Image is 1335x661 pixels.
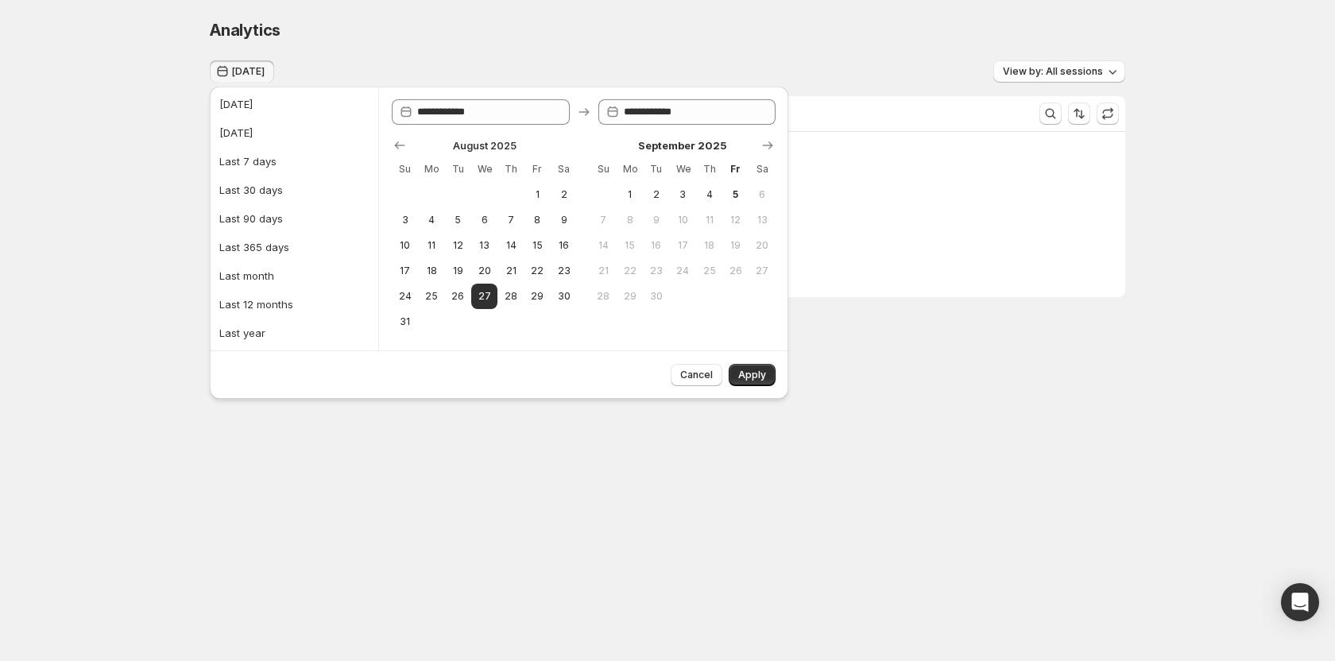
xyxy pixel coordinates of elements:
[643,207,669,233] button: Tuesday September 9 2025
[497,258,524,284] button: Thursday August 21 2025
[524,207,551,233] button: Friday August 8 2025
[749,157,776,182] th: Saturday
[557,214,571,226] span: 9
[722,258,749,284] button: Friday September 26 2025
[219,239,289,255] div: Last 365 days
[671,364,722,386] button: Cancel
[398,214,412,226] span: 3
[749,207,776,233] button: Saturday September 13 2025
[215,320,373,346] button: Last year
[643,157,669,182] th: Tuesday
[676,163,690,176] span: We
[623,239,637,252] span: 15
[451,239,465,252] span: 12
[398,163,412,176] span: Su
[424,163,438,176] span: Mo
[643,284,669,309] button: Tuesday September 30 2025
[643,233,669,258] button: Tuesday September 16 2025
[1039,102,1062,125] button: Search and filter results
[729,214,742,226] span: 12
[424,290,438,303] span: 25
[424,239,438,252] span: 11
[670,207,696,233] button: Wednesday September 10 2025
[729,188,742,201] span: 5
[531,265,544,277] span: 22
[676,265,690,277] span: 24
[392,258,418,284] button: Sunday August 17 2025
[478,265,491,277] span: 20
[551,182,577,207] button: Saturday August 2 2025
[392,284,418,309] button: Sunday August 24 2025
[696,157,722,182] th: Thursday
[590,284,617,309] button: Sunday September 28 2025
[756,163,769,176] span: Sa
[756,188,769,201] span: 6
[215,206,373,231] button: Last 90 days
[597,214,610,226] span: 7
[557,290,571,303] span: 30
[680,369,713,381] span: Cancel
[590,258,617,284] button: Sunday September 21 2025
[398,239,412,252] span: 10
[392,157,418,182] th: Sunday
[1003,65,1103,78] span: View by: All sessions
[445,258,471,284] button: Tuesday August 19 2025
[497,233,524,258] button: Thursday August 14 2025
[756,239,769,252] span: 20
[623,163,637,176] span: Mo
[557,163,571,176] span: Sa
[392,309,418,334] button: Sunday August 31 2025
[617,207,643,233] button: Monday September 8 2025
[497,157,524,182] th: Thursday
[445,207,471,233] button: Tuesday August 5 2025
[649,214,663,226] span: 9
[749,182,776,207] button: Saturday September 6 2025
[215,263,373,288] button: Last month
[551,258,577,284] button: Saturday August 23 2025
[597,239,610,252] span: 14
[597,163,610,176] span: Su
[643,182,669,207] button: Tuesday September 2 2025
[696,207,722,233] button: Thursday September 11 2025
[210,21,281,40] span: Analytics
[749,233,776,258] button: Saturday September 20 2025
[210,60,274,83] button: [DATE]
[497,207,524,233] button: Thursday August 7 2025
[504,214,517,226] span: 7
[215,91,373,117] button: [DATE]
[471,233,497,258] button: Wednesday August 13 2025
[219,296,293,312] div: Last 12 months
[445,284,471,309] button: Tuesday August 26 2025
[524,258,551,284] button: Friday August 22 2025
[993,60,1125,83] button: View by: All sessions
[617,233,643,258] button: Monday September 15 2025
[504,290,517,303] span: 28
[219,125,253,141] div: [DATE]
[497,284,524,309] button: Thursday August 28 2025
[623,265,637,277] span: 22
[557,265,571,277] span: 23
[478,163,491,176] span: We
[643,258,669,284] button: Tuesday September 23 2025
[398,265,412,277] span: 17
[722,157,749,182] th: Friday
[219,325,265,341] div: Last year
[696,233,722,258] button: Thursday September 18 2025
[551,233,577,258] button: Saturday August 16 2025
[478,290,491,303] span: 27
[232,65,265,78] span: [DATE]
[478,214,491,226] span: 6
[215,234,373,260] button: Last 365 days
[551,284,577,309] button: Saturday August 30 2025
[219,153,277,169] div: Last 7 days
[676,239,690,252] span: 17
[471,284,497,309] button: Start of range Wednesday August 27 2025
[504,163,517,176] span: Th
[649,163,663,176] span: Tu
[623,188,637,201] span: 1
[1281,583,1319,621] div: Open Intercom Messenger
[670,233,696,258] button: Wednesday September 17 2025
[392,207,418,233] button: Sunday August 3 2025
[389,134,411,157] button: Show previous month, July 2025
[738,369,766,381] span: Apply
